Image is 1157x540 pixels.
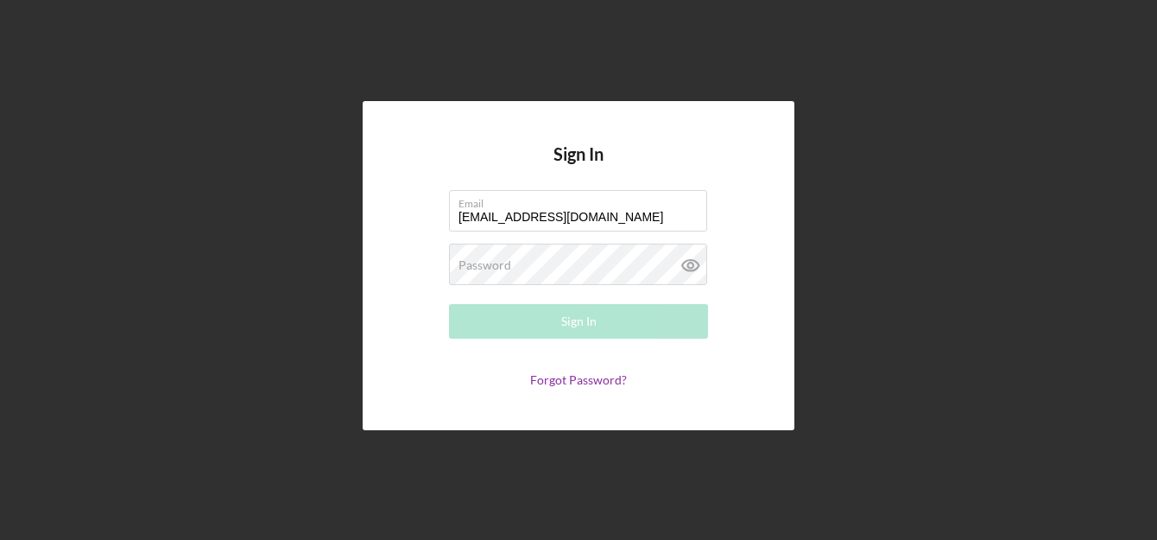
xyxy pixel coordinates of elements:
[561,304,597,339] div: Sign In
[449,304,708,339] button: Sign In
[458,258,511,272] label: Password
[458,191,707,210] label: Email
[530,372,627,387] a: Forgot Password?
[553,144,604,190] h4: Sign In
